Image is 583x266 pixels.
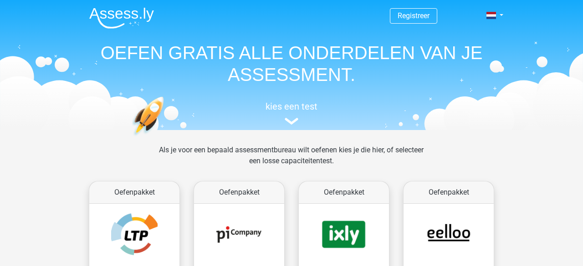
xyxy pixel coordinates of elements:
[82,101,501,112] h5: kies een test
[285,118,298,125] img: assessment
[398,11,430,20] a: Registreer
[82,42,501,85] h1: OEFEN GRATIS ALLE ONDERDELEN VAN JE ASSESSMENT.
[89,7,154,29] img: Assessly
[82,101,501,125] a: kies een test
[152,145,431,177] div: Als je voor een bepaald assessmentbureau wilt oefenen kies je die hier, of selecteer een losse ca...
[132,96,199,179] img: oefenen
